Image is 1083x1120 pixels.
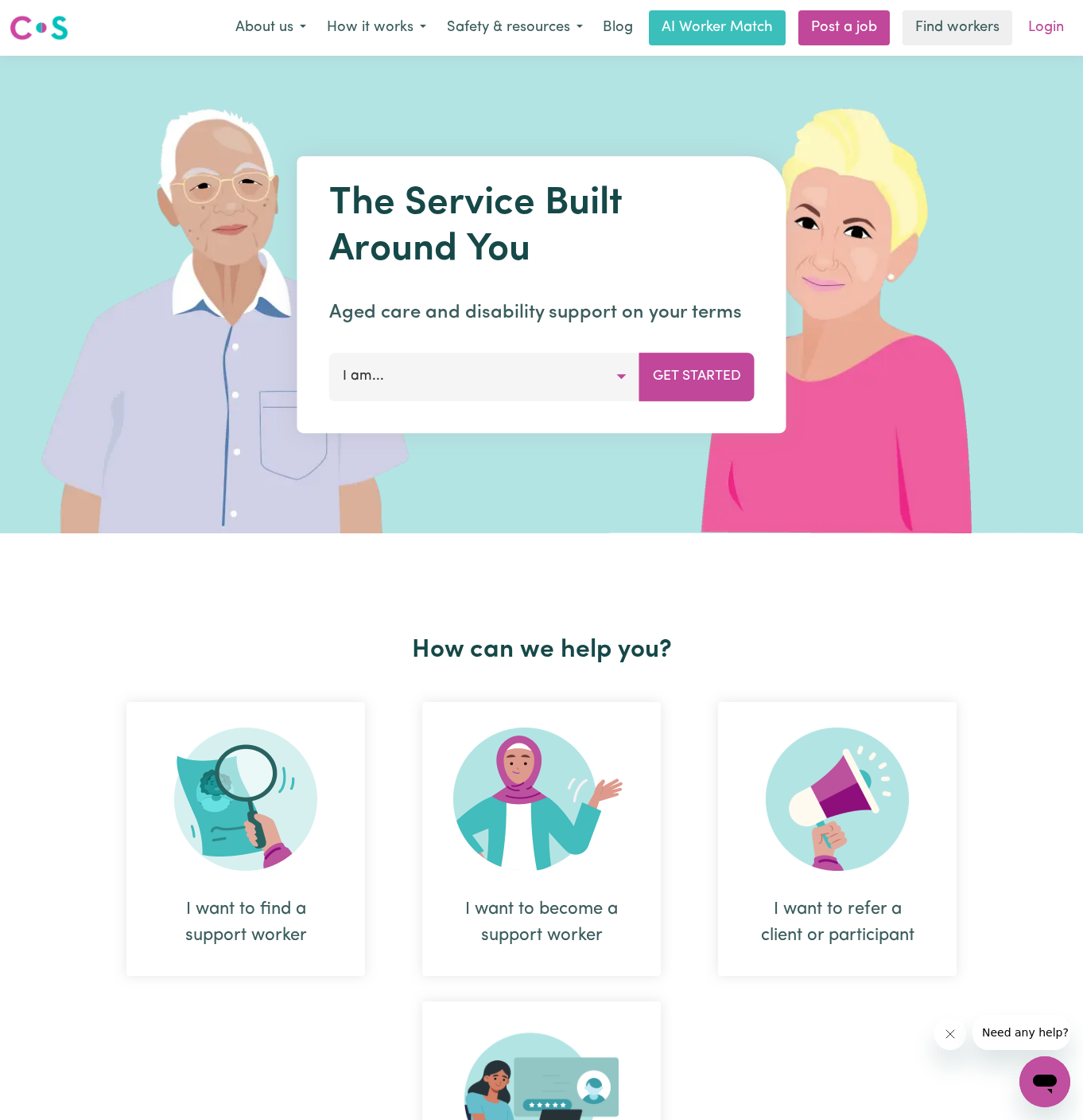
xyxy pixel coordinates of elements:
[460,896,623,949] div: I want to become a support worker
[766,728,909,871] img: Refer
[1019,1056,1070,1107] iframe: Button to launch messaging window
[798,10,890,45] a: Post a job
[453,728,630,871] img: Become Worker
[174,728,317,871] img: Search
[329,353,640,400] button: I am...
[718,702,957,976] div: I want to refer a client or participant
[126,702,365,976] div: I want to find a support worker
[316,11,437,45] button: How it works
[639,353,755,400] button: Get Started
[225,11,316,45] button: About us
[593,10,642,45] a: Blog
[98,635,985,665] h2: How can we help you?
[10,10,68,46] a: Careseekers logo
[10,14,68,42] img: Careseekers logo
[1019,10,1073,45] a: Login
[437,11,593,45] button: Safety & resources
[329,181,755,273] h1: The Service Built Around You
[329,299,755,327] p: Aged care and disability support on your terms
[902,10,1012,45] a: Find workers
[934,1018,966,1050] iframe: Close message
[756,896,918,949] div: I want to refer a client or participant
[649,10,786,45] a: AI Worker Match
[422,702,661,976] div: I want to become a support worker
[165,896,327,949] div: I want to find a support worker
[972,1015,1070,1050] iframe: Message from company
